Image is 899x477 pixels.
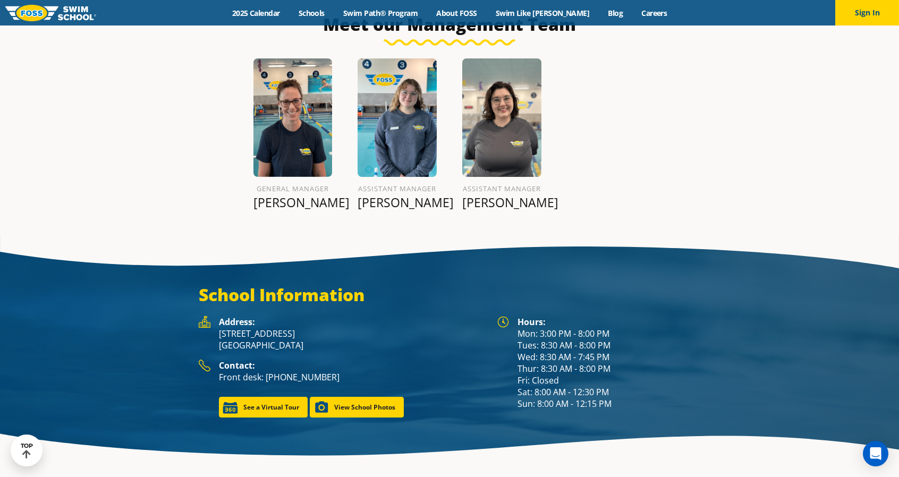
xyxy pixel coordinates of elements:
[253,58,333,177] img: Leann-Greuel.png
[518,316,700,410] div: Mon: 3:00 PM - 8:00 PM Tues: 8:30 AM - 8:00 PM Wed: 8:30 AM - 7:45 PM Thur: 8:30 AM - 8:00 PM Fri...
[199,284,700,305] h3: School Information
[199,316,210,328] img: Foss Location Address
[199,14,700,35] h3: Meet our Management Team
[334,8,427,18] a: Swim Path® Program
[219,371,487,383] p: Front desk: [PHONE_NUMBER]
[427,8,487,18] a: About FOSS
[632,8,676,18] a: Careers
[599,8,632,18] a: Blog
[462,182,541,195] h6: Assistant Manager
[199,360,210,372] img: Foss Location Contact
[289,8,334,18] a: Schools
[486,8,599,18] a: Swim Like [PERSON_NAME]
[219,360,255,371] strong: Contact:
[253,195,333,210] p: [PERSON_NAME]
[497,316,509,328] img: Foss Location Hours
[219,397,308,418] a: See a Virtual Tour
[462,195,541,210] p: [PERSON_NAME]
[219,316,255,328] strong: Address:
[219,328,487,351] p: [STREET_ADDRESS] [GEOGRAPHIC_DATA]
[310,397,404,418] a: View School Photos
[863,441,888,466] div: Open Intercom Messenger
[518,316,546,328] strong: Hours:
[223,8,289,18] a: 2025 Calendar
[358,195,437,210] p: [PERSON_NAME]
[462,58,541,177] img: Morgan-Kasten.png
[21,442,33,459] div: TOP
[5,5,96,21] img: FOSS Swim School Logo
[253,182,333,195] h6: General Manager
[358,58,437,177] img: Madysen-Miller.png
[358,182,437,195] h6: Assistant Manager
